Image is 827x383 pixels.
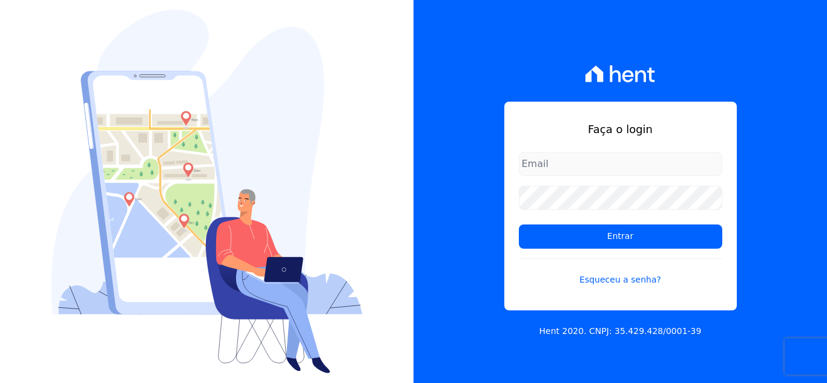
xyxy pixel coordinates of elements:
a: Esqueceu a senha? [519,258,722,286]
h1: Faça o login [519,121,722,137]
input: Entrar [519,224,722,249]
p: Hent 2020. CNPJ: 35.429.428/0001-39 [539,325,702,338]
input: Email [519,152,722,176]
img: Login [51,10,363,373]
